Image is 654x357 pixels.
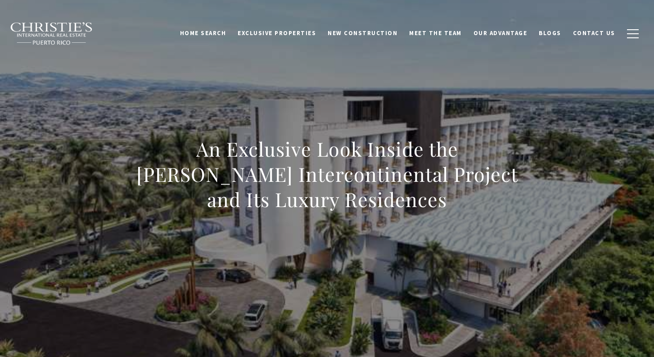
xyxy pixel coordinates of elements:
[468,25,533,42] a: Our Advantage
[539,29,561,37] span: Blogs
[10,22,94,45] img: Christie's International Real Estate black text logo
[238,29,316,37] span: Exclusive Properties
[322,25,403,42] a: New Construction
[573,29,615,37] span: Contact Us
[129,136,526,212] h1: An Exclusive Look Inside the [PERSON_NAME] Intercontinental Project and Its Luxury Residences
[533,25,567,42] a: Blogs
[174,25,232,42] a: Home Search
[403,25,468,42] a: Meet the Team
[328,29,397,37] span: New Construction
[474,29,528,37] span: Our Advantage
[232,25,322,42] a: Exclusive Properties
